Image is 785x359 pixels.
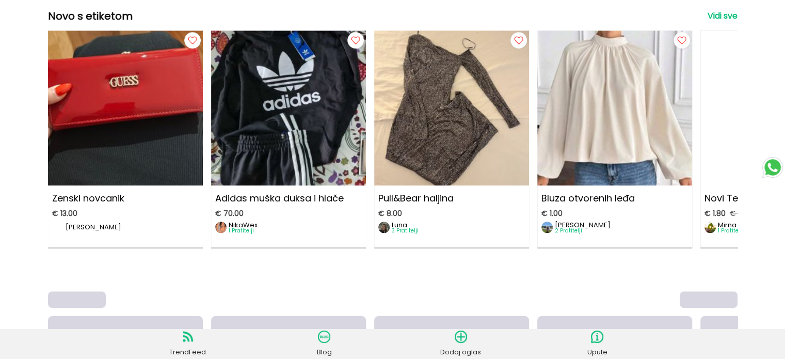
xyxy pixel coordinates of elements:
[537,30,692,247] a: Bluza otvorenih leđa Bluza otvorenih leđa€ 1.00image[PERSON_NAME]2 Pratitelji
[537,30,692,185] img: Bluza otvorenih leđa
[165,347,211,357] p: TrendFeed
[378,209,402,217] span: € 8.00
[541,209,563,217] span: € 1.00
[374,190,529,207] p: Pull&Bear haljina
[229,222,258,228] p: NikaWex
[52,209,77,217] span: € 13.00
[574,331,620,357] a: Upute
[48,11,133,21] h2: Novo s etiketom
[555,222,611,228] p: [PERSON_NAME]
[211,30,366,185] img: Adidas muška duksa i hlače
[392,228,419,233] p: 3 Pratitelji
[215,222,227,233] img: image
[211,190,366,207] p: Adidas muška duksa i hlače
[537,190,692,207] p: Bluza otvorenih leđa
[301,347,347,357] p: Blog
[438,347,484,357] p: Dodaj oglas
[718,222,743,228] p: Mirna
[48,30,203,247] a: Zenski novcanikZenski novcanik€ 13.00image[PERSON_NAME]
[182,30,203,51] img: follow button
[66,224,121,230] p: [PERSON_NAME]
[574,347,620,357] p: Upute
[730,209,753,217] span: € 2.00
[374,30,529,247] a: Pull&Bear haljinaPull&Bear haljina€ 8.00imageLuna3 Pratitelji
[48,190,203,207] p: Zenski novcanik
[508,30,529,51] img: follow button
[52,222,63,233] img: image
[378,222,390,233] img: image
[48,30,203,185] img: Zenski novcanik
[165,331,211,357] a: TrendFeed
[229,228,258,233] p: 1 Pratitelji
[671,30,692,51] img: follow button
[374,30,529,185] img: Pull&Bear haljina
[438,331,484,357] a: Dodaj oglas
[211,30,366,247] a: Adidas muška duksa i hlačeAdidas muška duksa i hlače€ 70.00imageNikaWex1 Pratitelji
[345,30,366,51] img: follow button
[541,222,553,233] img: image
[392,222,419,228] p: Luna
[215,209,244,217] span: € 70.00
[718,228,743,233] p: 1 Pratitelji
[301,331,347,357] a: Blog
[704,222,716,233] img: image
[555,228,611,233] p: 2 Pratitelji
[708,10,738,22] a: Vidi sve
[704,209,726,217] span: € 1.80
